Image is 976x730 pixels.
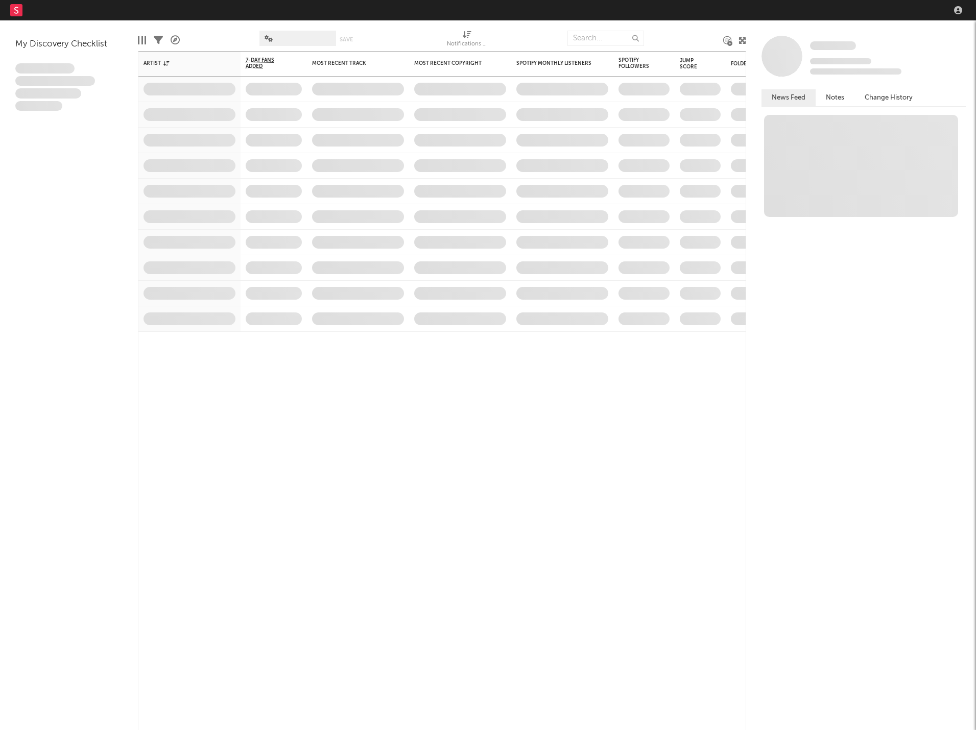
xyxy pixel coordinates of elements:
span: Integer aliquet in purus et [15,76,95,86]
div: Notifications (Artist) [447,38,488,51]
div: Most Recent Track [312,60,389,66]
a: Some Artist [810,41,856,51]
button: Change History [854,89,923,106]
span: 7-Day Fans Added [246,57,287,69]
div: My Discovery Checklist [15,38,123,51]
input: Search... [567,31,644,46]
div: Folders [731,61,807,67]
button: Notes [816,89,854,106]
span: Some Artist [810,41,856,50]
span: Praesent ac interdum [15,88,81,99]
div: Filters [154,26,163,55]
span: Tracking Since: [DATE] [810,58,871,64]
div: Notifications (Artist) [447,26,488,55]
div: Spotify Followers [618,57,654,69]
div: A&R Pipeline [171,26,180,55]
button: Save [340,37,353,42]
span: Lorem ipsum dolor [15,63,75,74]
div: Jump Score [680,58,705,70]
button: News Feed [761,89,816,106]
span: Aliquam viverra [15,101,62,111]
div: Edit Columns [138,26,146,55]
div: Artist [144,60,220,66]
span: 0 fans last week [810,68,901,75]
div: Most Recent Copyright [414,60,491,66]
div: Spotify Monthly Listeners [516,60,593,66]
